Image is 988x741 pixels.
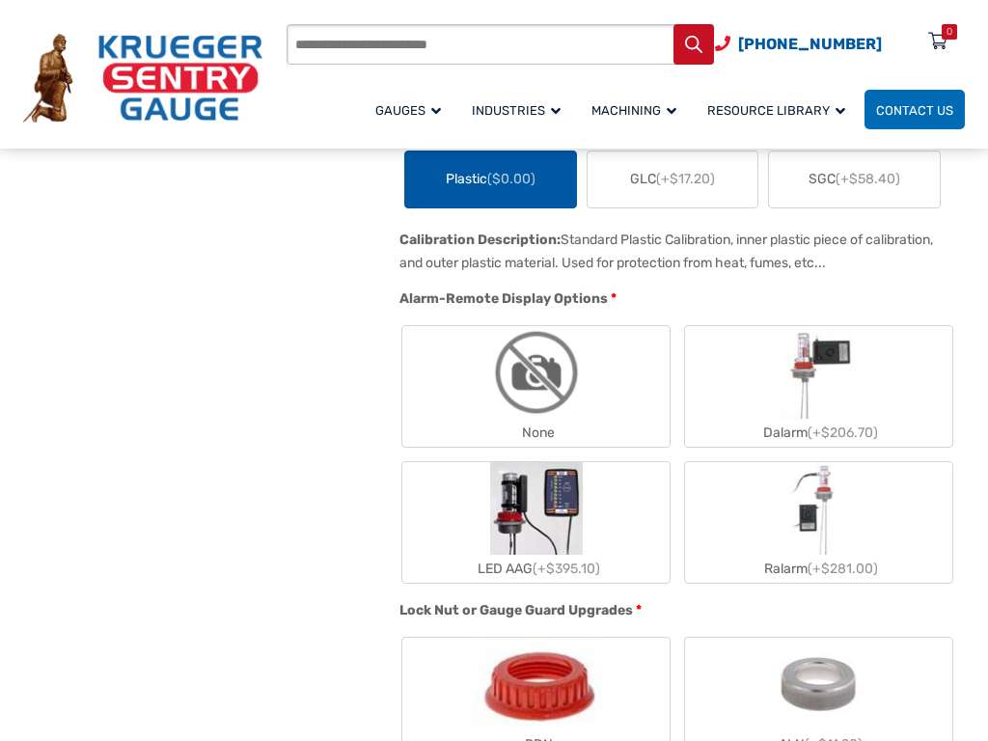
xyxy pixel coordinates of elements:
span: Alarm-Remote Display Options [399,290,608,307]
a: Gauges [364,87,460,132]
span: Contact Us [876,103,953,118]
a: Phone Number (920) 434-8860 [715,32,882,56]
span: (+$395.10) [533,561,600,577]
img: Krueger Sentry Gauge [23,34,262,123]
div: Dalarm [685,419,952,447]
span: Industries [472,103,561,118]
label: LED AAG [402,462,670,583]
span: GLC [630,169,715,189]
span: Lock Nut or Gauge Guard Upgrades [399,602,633,618]
div: Standard Plastic Calibration, inner plastic piece of calibration, and outer plastic material. Use... [399,232,933,271]
a: Contact Us [864,90,965,129]
span: SGC [809,169,900,189]
abbr: required [611,288,617,309]
abbr: required [636,600,642,620]
span: Calibration Description: [399,232,561,248]
span: Plastic [446,169,535,189]
div: LED AAG [402,555,670,583]
label: Dalarm [685,326,952,447]
div: None [402,419,670,447]
a: Industries [460,87,580,132]
span: ($0.00) [487,171,535,187]
span: Resource Library [707,103,845,118]
span: (+$281.00) [808,561,878,577]
span: (+$58.40) [836,171,900,187]
span: [PHONE_NUMBER] [738,35,882,53]
label: Ralarm [685,462,952,583]
div: Ralarm [685,555,952,583]
span: (+$17.20) [656,171,715,187]
a: Resource Library [696,87,864,132]
span: (+$206.70) [808,425,878,441]
span: Machining [591,103,676,118]
span: Gauges [375,103,441,118]
label: None [402,326,670,447]
a: Machining [580,87,696,132]
div: 0 [947,24,952,40]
